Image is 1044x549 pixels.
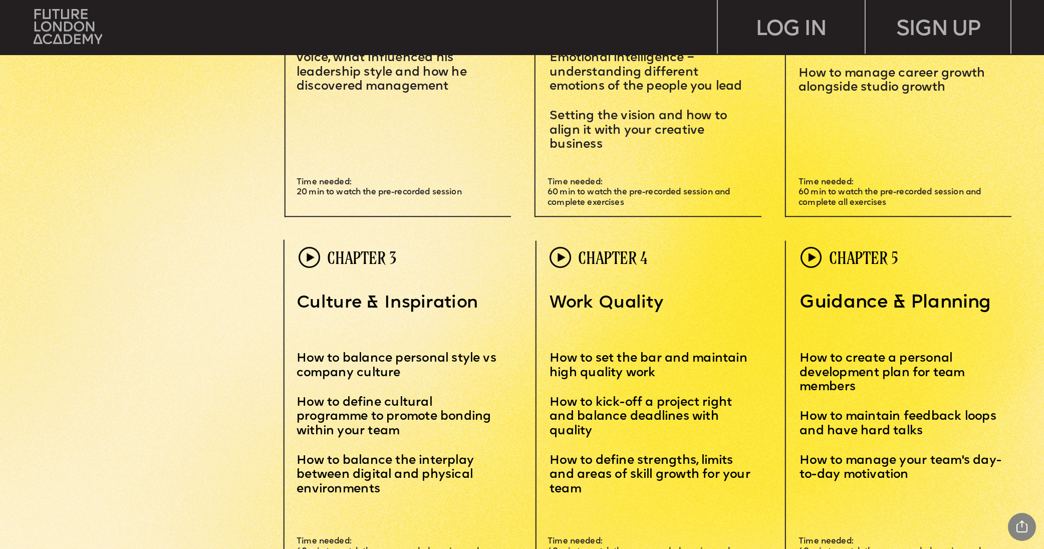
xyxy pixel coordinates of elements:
[548,178,732,207] span: Time needed: 60 min to watch the pre-recorded session and complete exercises
[578,247,647,267] span: CHAPTER 4
[799,178,983,207] span: Time needed: 60 min to watch the pre-recorded session and complete all exercises
[34,9,102,44] img: upload-bfdffa89-fac7-4f57-a443-c7c39906ba42.png
[297,38,496,93] span: How [PERSON_NAME] found his voice, what influenced his leadership style and how he discovered man...
[550,246,571,268] img: upload-60f0cde6-1fc7-443c-af28-15e41498aeec.png
[297,178,352,186] span: Time needed:
[299,246,320,268] img: upload-60f0cde6-1fc7-443c-af28-15e41498aeec.png
[327,247,396,267] span: CHAPTER 3
[800,455,1001,481] span: How to manage your team's day-to-day motivation
[800,353,968,393] span: How to create a personal development plan for team members
[550,455,753,495] span: How to define strengths, limits and areas of skill growth for your team
[801,246,822,268] img: upload-60f0cde6-1fc7-443c-af28-15e41498aeec.png
[550,52,742,93] span: Emotional intelligence – understanding different emotions of the people you lead
[1008,513,1036,541] div: Share
[297,397,494,437] span: How to define cultural programme to promote bonding within your team
[297,353,499,379] span: How to balance personal style vs company culture
[297,455,477,495] span: How to balance the interplay between digital and physical environments
[297,295,478,312] span: Culture & Inspiration
[829,247,898,267] span: CHAPTER 5
[800,411,999,437] span: How to maintain feedback loops and have hard talks
[550,397,735,437] span: How to kick-off a project right and balance deadlines with quality
[550,110,730,151] span: etting the vision and how to align it with your creative business
[799,67,988,94] span: How to manage career growth alongside studio growth
[550,110,558,122] span: S
[550,295,663,312] span: Work Quality
[800,295,991,313] span: Guidance & Planning
[550,353,750,379] span: How to set the bar and maintain high quality work
[297,188,462,196] span: 20 min to watch the pre-recorded session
